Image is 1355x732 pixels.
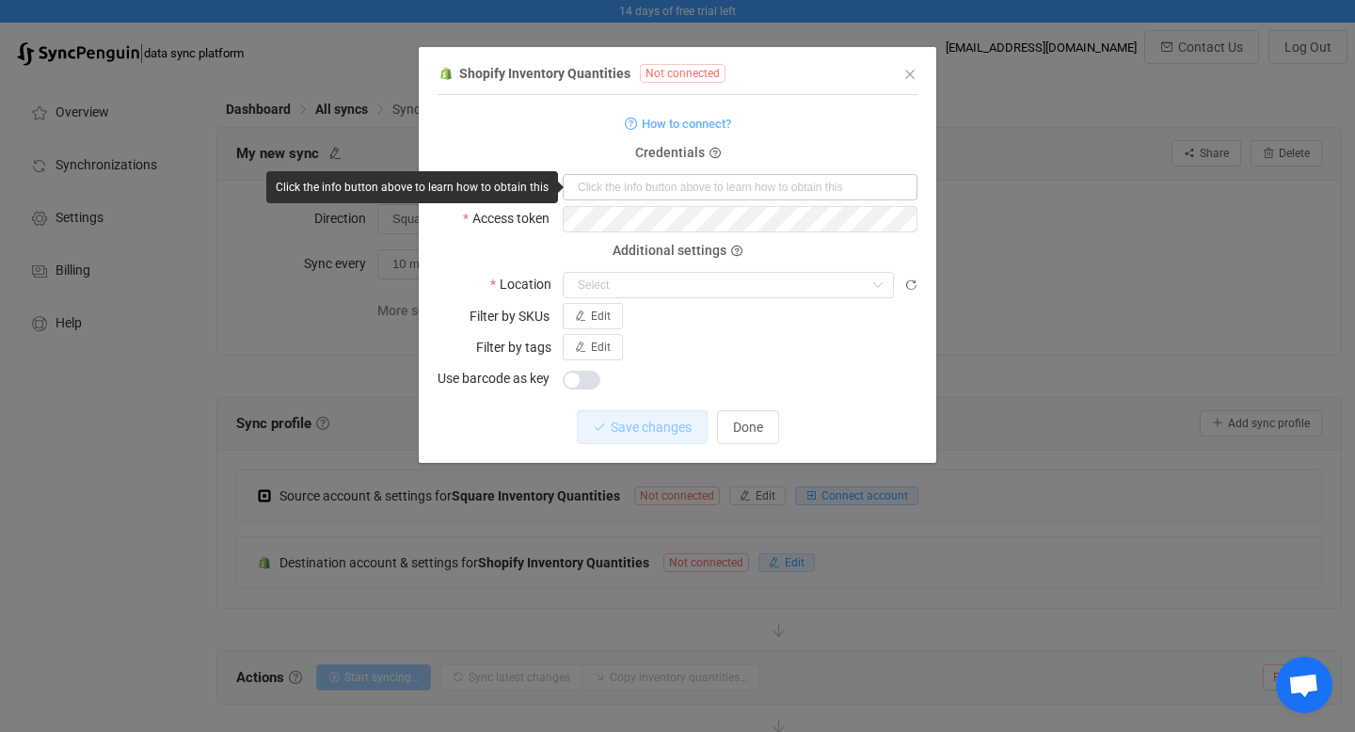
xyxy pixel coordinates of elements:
div: Click the info button above to learn how to obtain this [266,171,558,203]
span: Done [733,420,763,435]
span: Save changes [611,420,692,435]
div: Open chat [1276,657,1332,713]
button: Done [717,410,779,444]
div: dialog [419,47,936,463]
button: Save changes [577,410,708,444]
